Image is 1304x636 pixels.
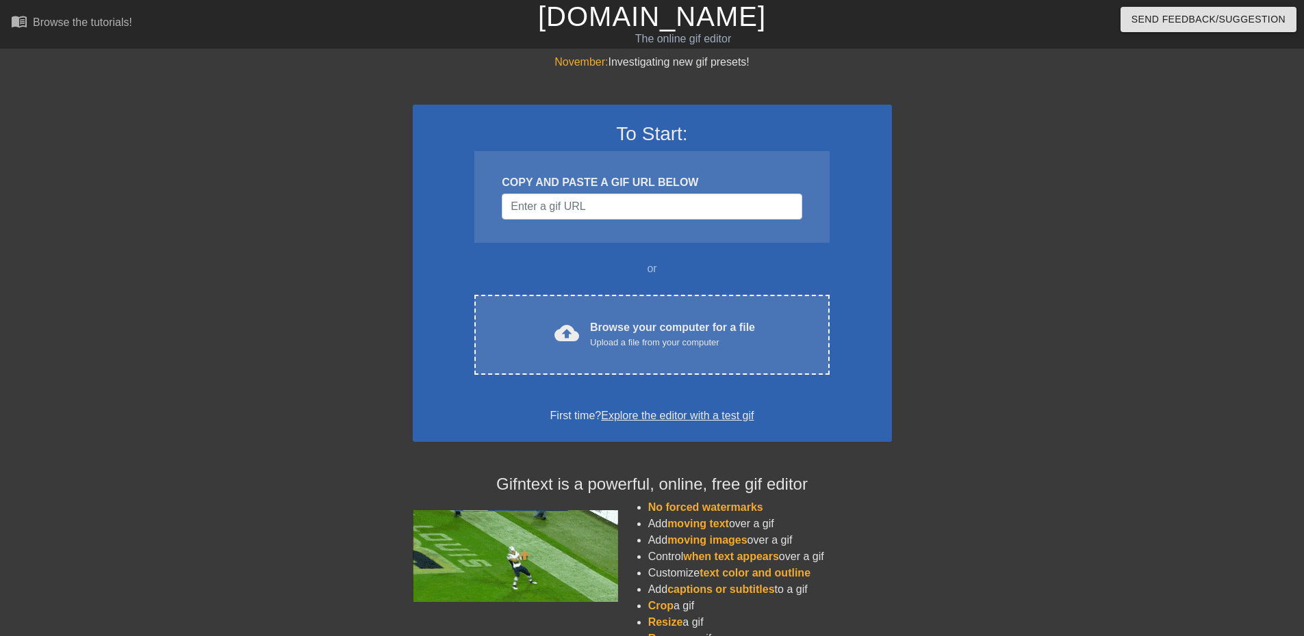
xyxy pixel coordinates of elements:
[648,614,892,631] li: a gif
[590,336,755,349] div: Upload a file from your computer
[667,583,774,595] span: captions or subtitles
[648,548,892,565] li: Control over a gif
[554,321,579,345] span: cloud_upload
[1132,11,1286,28] span: Send Feedback/Suggestion
[700,567,810,579] span: text color and outline
[648,532,892,548] li: Add over a gif
[648,565,892,581] li: Customize
[648,501,763,513] span: No forced watermarks
[431,408,874,424] div: First time?
[413,475,892,494] h4: Gifntext is a powerful, online, free gif editor
[601,410,754,421] a: Explore the editor with a test gif
[502,174,802,191] div: COPY AND PASTE A GIF URL BELOW
[648,516,892,532] li: Add over a gif
[538,1,766,31] a: [DOMAIN_NAME]
[11,13,132,34] a: Browse the tutorials!
[667,518,729,529] span: moving text
[11,13,27,29] span: menu_book
[648,616,683,628] span: Resize
[554,56,608,68] span: November:
[442,31,925,47] div: The online gif editor
[33,16,132,28] div: Browse the tutorials!
[448,261,856,277] div: or
[648,600,674,611] span: Crop
[1121,7,1296,32] button: Send Feedback/Suggestion
[648,581,892,598] li: Add to a gif
[667,534,747,546] span: moving images
[590,319,755,349] div: Browse your computer for a file
[502,194,802,220] input: Username
[648,598,892,614] li: a gif
[431,122,874,146] h3: To Start:
[683,551,779,562] span: when text appears
[413,510,618,602] img: football_small.gif
[413,54,892,70] div: Investigating new gif presets!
